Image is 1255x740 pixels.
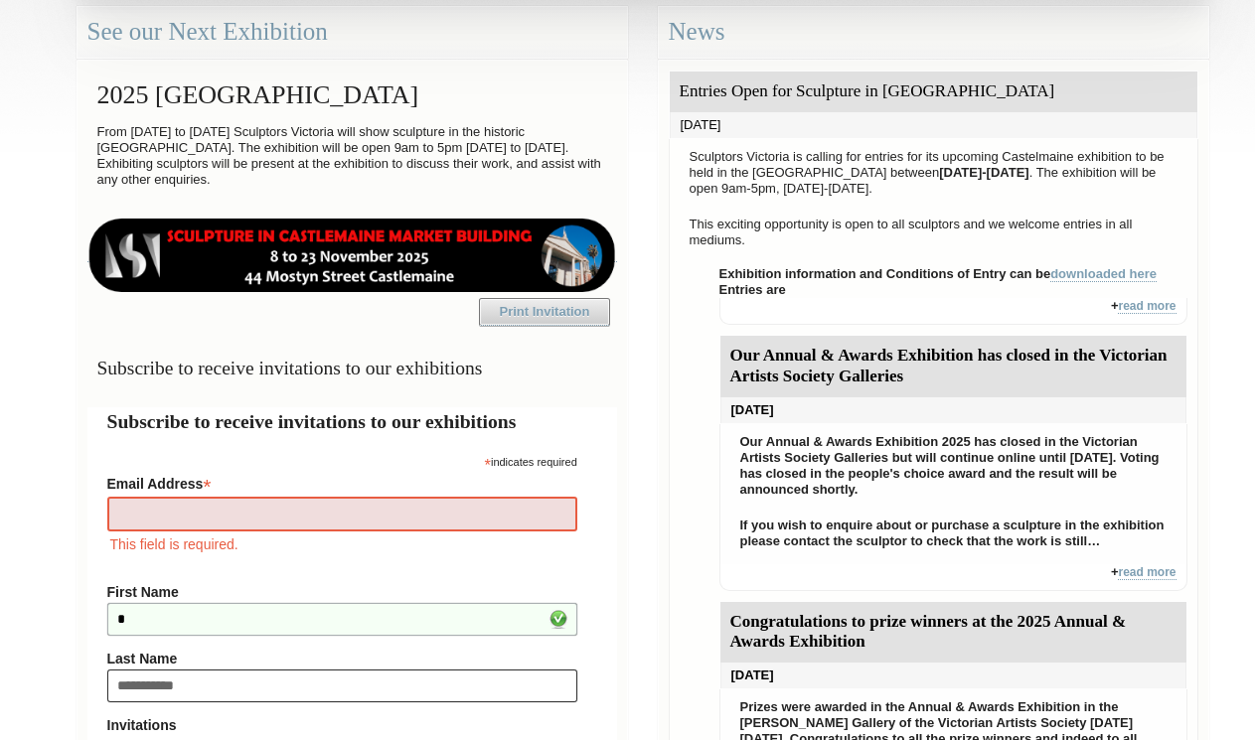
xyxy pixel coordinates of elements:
[107,470,577,494] label: Email Address
[670,72,1197,112] div: Entries Open for Sculpture in [GEOGRAPHIC_DATA]
[719,298,1187,325] div: +
[720,397,1186,423] div: [DATE]
[107,584,577,600] label: First Name
[1118,565,1176,580] a: read more
[720,602,1186,664] div: Congratulations to prize winners at the 2025 Annual & Awards Exhibition
[939,165,1029,180] strong: [DATE]-[DATE]
[87,219,617,292] img: castlemaine-ldrbd25v2.png
[720,336,1186,397] div: Our Annual & Awards Exhibition has closed in the Victorian Artists Society Galleries
[670,112,1197,138] div: [DATE]
[719,564,1187,591] div: +
[107,533,577,555] div: This field is required.
[680,144,1187,202] p: Sculptors Victoria is calling for entries for its upcoming Castelmaine exhibition to be held in t...
[730,513,1177,554] p: If you wish to enquire about or purchase a sculpture in the exhibition please contact the sculpto...
[680,212,1187,253] p: This exciting opportunity is open to all sculptors and we welcome entries in all mediums.
[107,717,577,733] strong: Invitations
[719,266,1158,282] strong: Exhibition information and Conditions of Entry can be
[479,298,610,326] a: Print Invitation
[107,451,577,470] div: indicates required
[107,651,577,666] label: Last Name
[77,6,628,59] div: See our Next Exhibition
[730,429,1177,503] p: Our Annual & Awards Exhibition 2025 has closed in the Victorian Artists Society Galleries but wil...
[107,407,597,436] h2: Subscribe to receive invitations to our exhibitions
[87,349,617,387] h3: Subscribe to receive invitations to our exhibitions
[87,119,617,193] p: From [DATE] to [DATE] Sculptors Victoria will show sculpture in the historic [GEOGRAPHIC_DATA]. T...
[1118,299,1176,314] a: read more
[87,71,617,119] h2: 2025 [GEOGRAPHIC_DATA]
[720,663,1186,688] div: [DATE]
[658,6,1209,59] div: News
[1050,266,1157,282] a: downloaded here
